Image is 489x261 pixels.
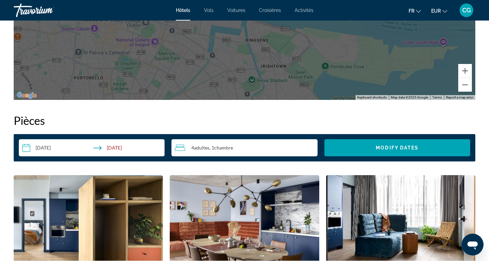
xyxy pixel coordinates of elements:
[458,3,475,17] button: User Menu
[462,234,484,256] iframe: Button to launch messaging window
[462,7,471,14] span: CG
[14,114,475,127] h2: Pièces
[458,78,472,92] button: Zoom out
[170,175,319,261] img: 2 Bedroom Beckett Suite
[19,139,165,156] button: Select check in and out date
[432,95,442,99] a: Terms (opens in new tab)
[15,91,38,100] a: Open this area in Google Maps (opens a new window)
[171,139,317,156] button: Travelers: 4 adults, 0 children
[227,8,245,13] a: Voitures
[176,8,190,13] a: Hôtels
[431,6,447,16] button: Change currency
[409,8,414,14] span: fr
[194,145,209,151] span: Adultes
[391,95,428,99] span: Map data ©2025 Google
[214,145,233,151] span: Chambre
[409,6,421,16] button: Change language
[191,145,209,151] span: 4
[446,95,473,99] a: Report a map error
[19,139,470,156] div: Search widget
[204,8,214,13] a: Vols
[209,145,233,151] span: , 1
[376,145,419,151] span: Modify Dates
[431,8,441,14] span: EUR
[324,139,470,156] button: Modify Dates
[326,175,475,261] img: 2 Bedrooms Apartment
[14,1,82,19] a: Travorium
[295,8,313,13] a: Activités
[14,175,163,261] img: 2 Bedrooms Suite
[458,64,472,78] button: Zoom in
[357,95,387,100] button: Keyboard shortcuts
[15,91,38,100] img: Google
[259,8,281,13] a: Croisières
